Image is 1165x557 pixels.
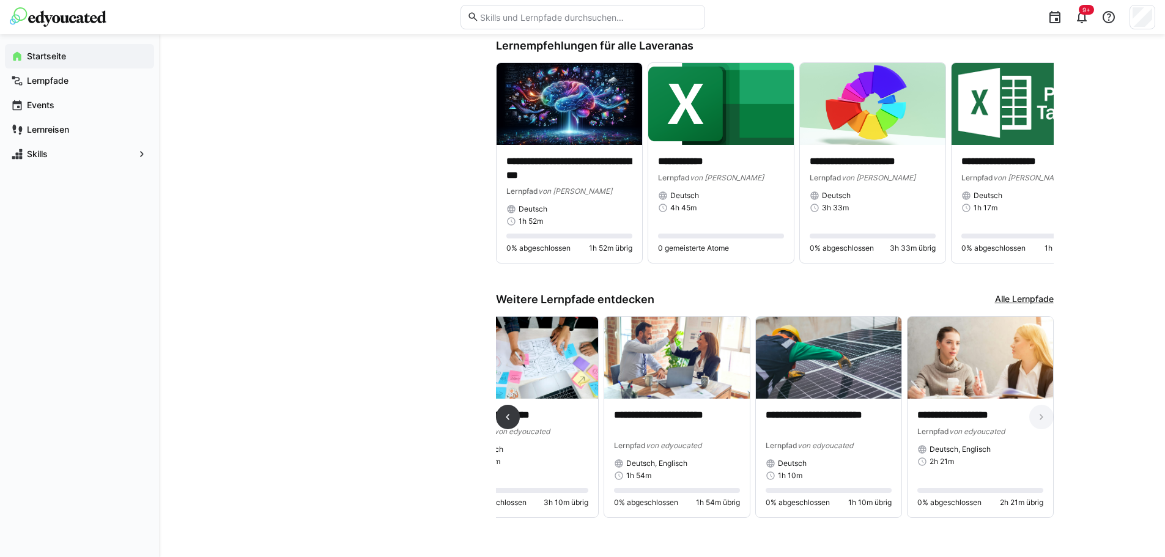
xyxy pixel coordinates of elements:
[646,441,701,450] span: von edyoucated
[497,63,642,145] img: image
[908,317,1053,399] img: image
[670,191,699,201] span: Deutsch
[961,243,1026,253] span: 0% abgeschlossen
[974,191,1002,201] span: Deutsch
[766,498,830,507] span: 0% abgeschlossen
[822,191,851,201] span: Deutsch
[604,317,750,399] img: image
[614,441,646,450] span: Lernpfad
[822,203,849,213] span: 3h 33m
[949,427,1005,436] span: von edyoucated
[1000,498,1043,507] span: 2h 21m übrig
[917,427,949,436] span: Lernpfad
[626,471,651,481] span: 1h 54m
[658,243,729,253] span: 0 gemeisterte Atome
[961,173,993,182] span: Lernpfad
[778,459,807,468] span: Deutsch
[1045,243,1087,253] span: 1h 17m übrig
[538,186,612,196] span: von [PERSON_NAME]
[506,186,538,196] span: Lernpfad
[479,12,698,23] input: Skills und Lernpfade durchsuchen…
[930,457,954,467] span: 2h 21m
[496,293,654,306] h3: Weitere Lernpfade entdecken
[696,498,740,507] span: 1h 54m übrig
[952,63,1097,145] img: image
[890,243,936,253] span: 3h 33m übrig
[810,243,874,253] span: 0% abgeschlossen
[917,498,982,507] span: 0% abgeschlossen
[626,459,687,468] span: Deutsch, Englisch
[614,498,678,507] span: 0% abgeschlossen
[690,173,764,182] span: von [PERSON_NAME]
[993,173,1067,182] span: von [PERSON_NAME]
[995,293,1054,306] a: Alle Lernpfade
[494,427,550,436] span: von edyoucated
[544,498,588,507] span: 3h 10m übrig
[974,203,997,213] span: 1h 17m
[841,173,915,182] span: von [PERSON_NAME]
[589,243,632,253] span: 1h 52m übrig
[756,317,901,399] img: image
[519,216,543,226] span: 1h 52m
[848,498,892,507] span: 1h 10m übrig
[453,317,598,399] img: image
[1082,6,1090,13] span: 9+
[496,39,1054,53] h3: Lernempfehlungen für alle Laveranas
[766,441,797,450] span: Lernpfad
[648,63,794,145] img: image
[519,204,547,214] span: Deutsch
[658,173,690,182] span: Lernpfad
[800,63,945,145] img: image
[810,173,841,182] span: Lernpfad
[797,441,853,450] span: von edyoucated
[670,203,697,213] span: 4h 45m
[930,444,991,454] span: Deutsch, Englisch
[778,471,802,481] span: 1h 10m
[506,243,571,253] span: 0% abgeschlossen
